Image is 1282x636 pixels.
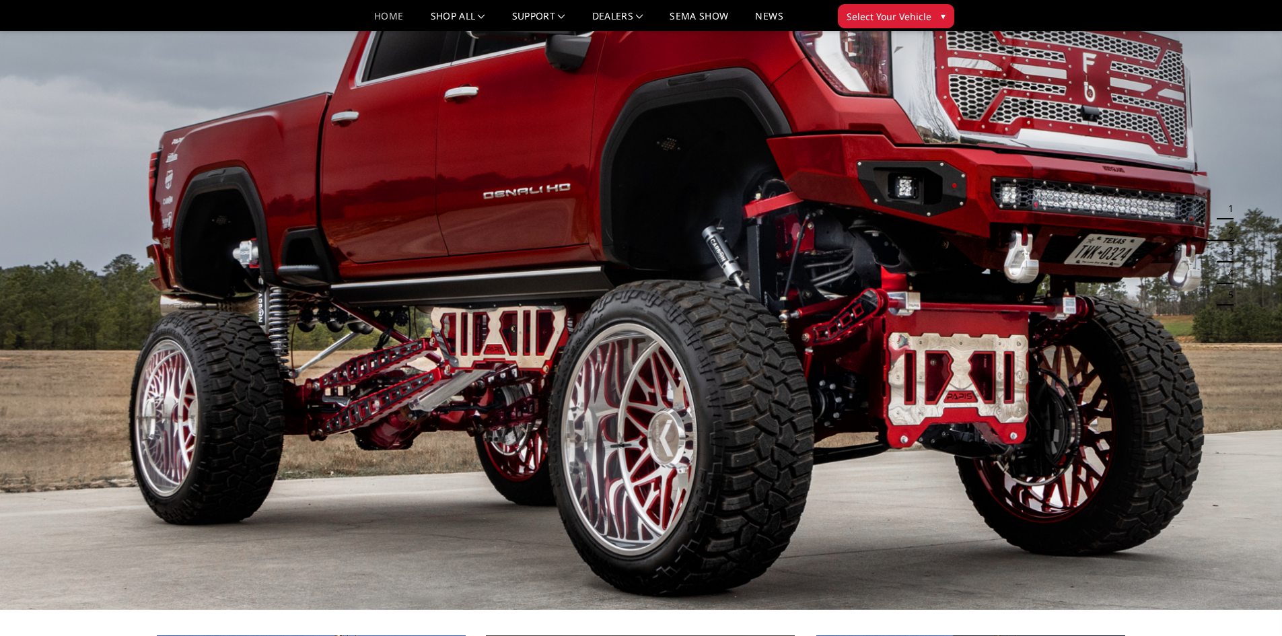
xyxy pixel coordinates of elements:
span: Select Your Vehicle [847,9,931,24]
a: shop all [431,11,485,31]
a: News [755,11,783,31]
a: SEMA Show [670,11,728,31]
button: 3 of 5 [1220,241,1234,262]
a: Dealers [592,11,643,31]
button: Select Your Vehicle [838,4,954,28]
span: ▾ [941,9,946,23]
button: 5 of 5 [1220,284,1234,306]
a: Home [374,11,403,31]
iframe: Chat Widget [1215,571,1282,636]
button: 1 of 5 [1220,198,1234,219]
button: 4 of 5 [1220,262,1234,284]
button: 2 of 5 [1220,219,1234,241]
a: Support [512,11,565,31]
